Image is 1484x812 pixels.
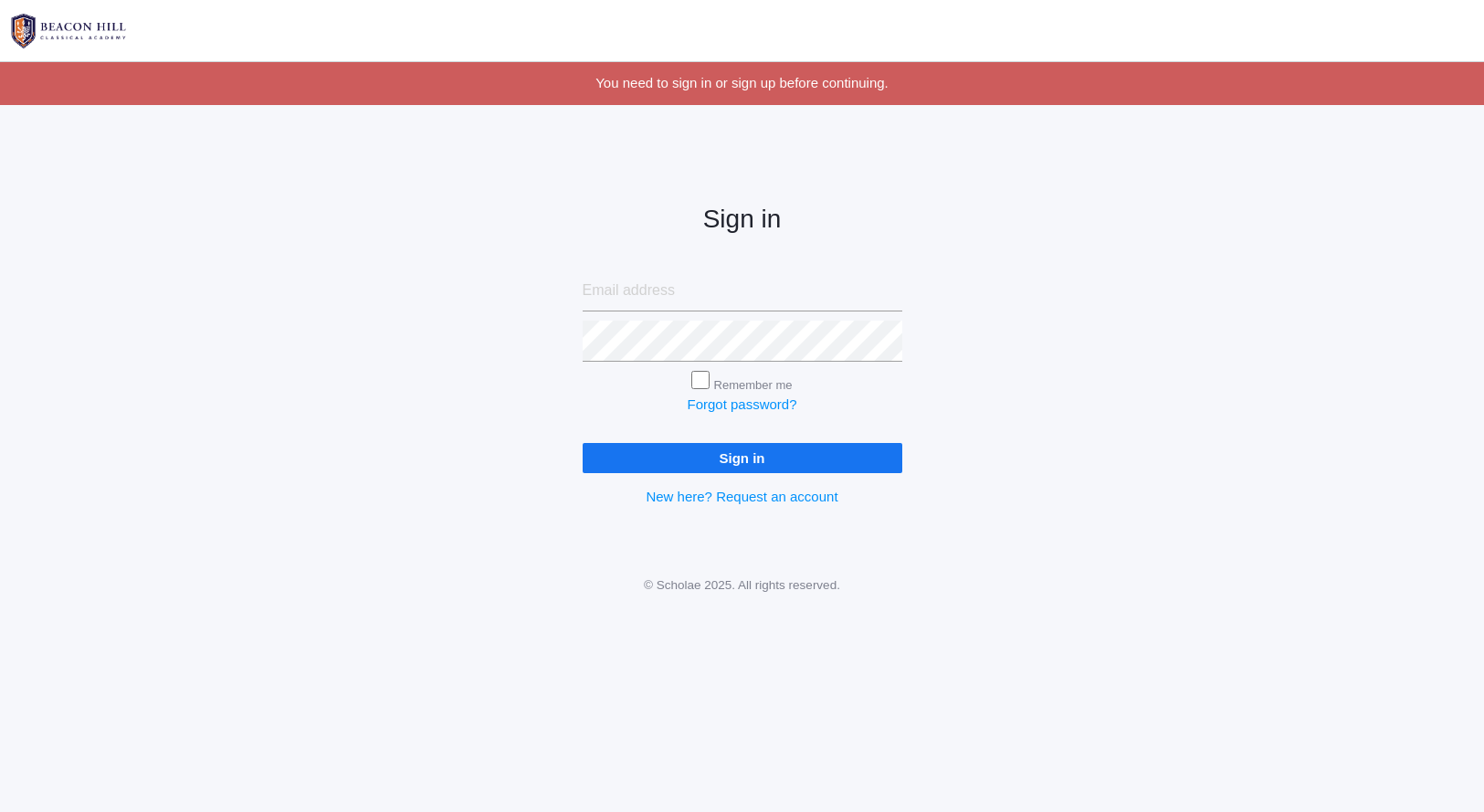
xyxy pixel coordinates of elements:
[583,206,902,234] h2: Sign in
[583,443,902,473] input: Sign in
[714,378,793,392] label: Remember me
[646,489,837,504] a: New here? Request an account
[687,396,796,412] a: Forgot password?
[583,270,902,311] input: Email address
